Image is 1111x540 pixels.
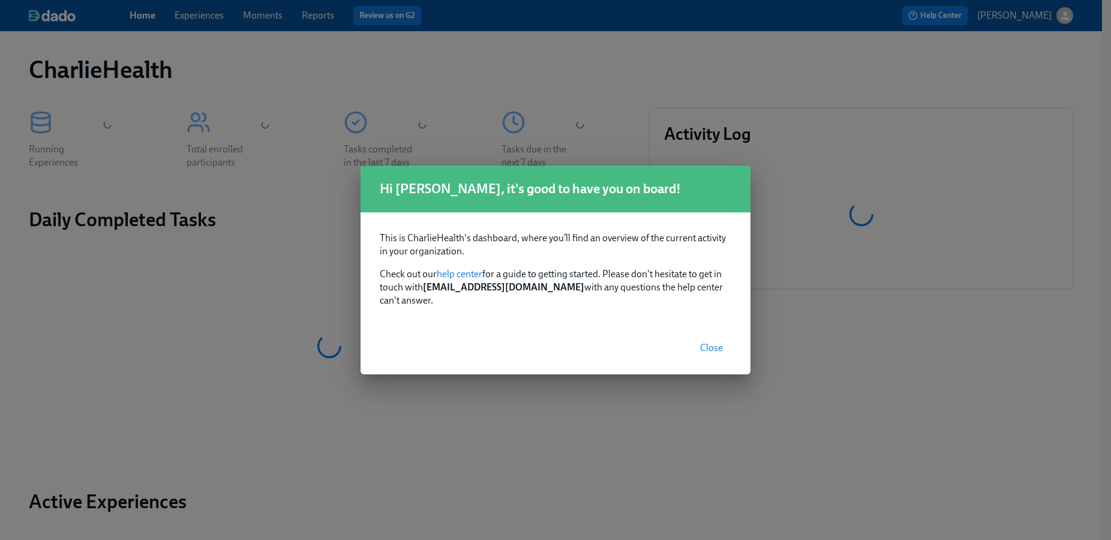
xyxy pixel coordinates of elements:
strong: [EMAIL_ADDRESS][DOMAIN_NAME] [423,281,584,293]
button: Close [692,336,731,360]
a: help center [437,268,482,280]
p: This is CharlieHealth's dashboard, where you’ll find an overview of the current activity in your ... [380,232,731,258]
div: Check out our for a guide to getting started. Please don't hesitate to get in touch with with any... [361,212,750,322]
h1: Hi [PERSON_NAME], it's good to have you on board! [380,180,731,198]
span: Close [700,342,723,354]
